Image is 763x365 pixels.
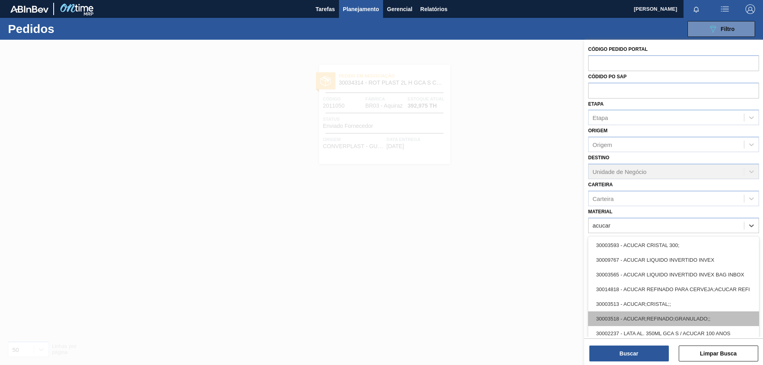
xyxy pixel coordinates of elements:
[588,253,759,267] div: 30009767 - ACUCAR LIQUIDO INVERTIDO INVEX
[8,24,127,33] h1: Pedidos
[588,267,759,282] div: 30003565 - ACUCAR LIQUIDO INVERTIDO INVEX BAG INBOX
[588,282,759,297] div: 30014818 - ACUCAR REFINADO PARA CERVEJA;ACUCAR REFI
[343,4,379,14] span: Planejamento
[588,128,608,133] label: Origem
[588,182,613,187] label: Carteira
[316,4,335,14] span: Tarefas
[588,74,627,79] label: Códido PO SAP
[687,21,755,37] button: Filtro
[588,297,759,311] div: 30003513 - ACUCAR;CRISTAL;;
[588,46,648,52] label: Código Pedido Portal
[588,155,609,160] label: Destino
[588,326,759,341] div: 30002237 - LATA AL. 350ML GCA S / ACUCAR 100 ANOS
[10,6,48,13] img: TNhmsLtSVTkK8tSr43FrP2fwEKptu5GPRR3wAAAABJRU5ErkJggg==
[588,311,759,326] div: 30003518 - ACUCAR;REFINADO;GRANULADO;;
[588,101,604,107] label: Etapa
[593,141,612,148] div: Origem
[593,195,614,202] div: Carteira
[593,114,608,121] div: Etapa
[720,4,730,14] img: userActions
[387,4,412,14] span: Gerencial
[588,209,612,214] label: Material
[684,4,709,15] button: Notificações
[746,4,755,14] img: Logout
[588,238,759,253] div: 30003593 - ACUCAR CRISTAL 300;
[721,26,735,32] span: Filtro
[420,4,447,14] span: Relatórios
